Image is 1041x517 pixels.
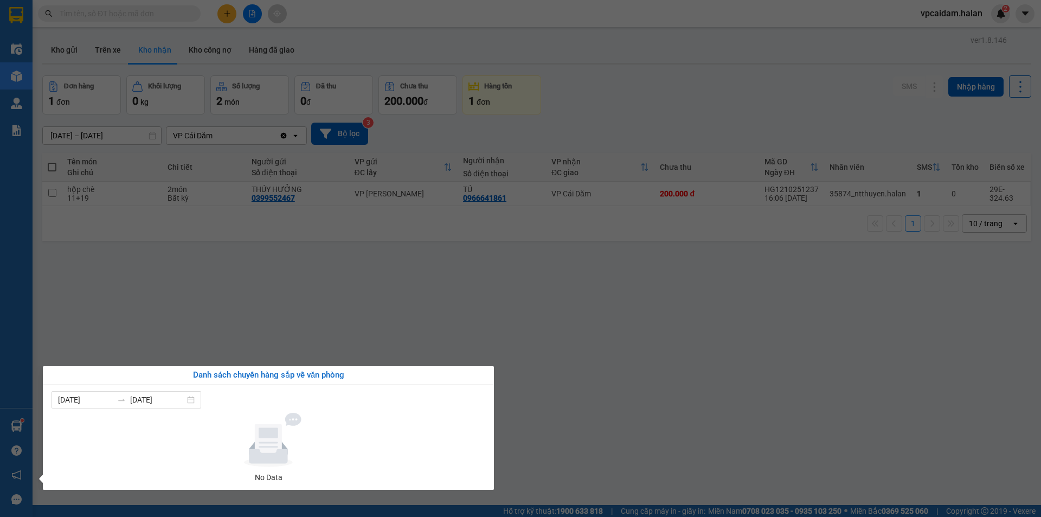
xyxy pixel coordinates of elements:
span: swap-right [117,395,126,404]
input: Đến ngày [130,394,185,406]
input: Từ ngày [58,394,113,406]
span: to [117,395,126,404]
div: No Data [56,471,481,483]
div: Danh sách chuyến hàng sắp về văn phòng [52,369,485,382]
